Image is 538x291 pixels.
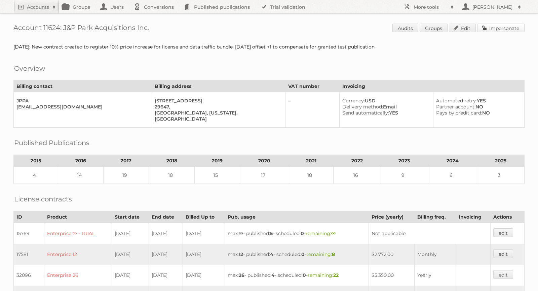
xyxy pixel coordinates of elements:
td: Monthly [414,244,456,265]
td: [DATE] [183,265,225,286]
td: 4 [14,167,58,184]
td: $2.772,00 [369,244,414,265]
td: Not applicable. [369,223,490,244]
th: Billing address [152,80,285,92]
th: 2016 [58,155,104,167]
td: [DATE] [183,223,225,244]
div: YES [436,98,519,104]
span: remaining: [308,272,339,278]
div: [GEOGRAPHIC_DATA], [US_STATE], [155,110,280,116]
th: Pub. usage [225,211,369,223]
th: 2018 [149,155,194,167]
a: edit [493,270,513,279]
td: 9 [381,167,428,184]
h1: Account 11624: J&P Park Acquisitions Inc. [13,24,525,34]
td: max: - published: - scheduled: - [225,223,369,244]
td: 18 [149,167,194,184]
td: 6 [428,167,477,184]
h2: More tools [414,4,447,10]
th: 2021 [289,155,333,167]
td: 16 [334,167,381,184]
th: 2025 [477,155,525,167]
th: Actions [490,211,525,223]
th: 2019 [194,155,240,167]
strong: 26 [239,272,244,278]
div: NO [436,104,519,110]
td: Enterprise ∞ - TRIAL [44,223,112,244]
div: JPPA [16,98,146,104]
td: $5.350,00 [369,265,414,286]
div: [DATE]: New contract created to register 10% price increase for license and data traffic bundle. ... [13,44,525,50]
th: VAT number [285,80,339,92]
td: Enterprise 12 [44,244,112,265]
th: ID [14,211,44,223]
td: Yearly [414,265,456,286]
td: [DATE] [149,265,183,286]
span: remaining: [306,230,336,236]
th: 2017 [104,155,149,167]
td: 3 [477,167,525,184]
a: Edit [449,24,476,32]
span: Automated retry: [436,98,477,104]
td: 15769 [14,223,44,244]
a: Groups [420,24,448,32]
td: 17581 [14,244,44,265]
span: Currency: [342,98,365,104]
th: End date [149,211,183,223]
div: USD [342,98,428,104]
th: 2015 [14,155,58,167]
strong: 8 [332,251,335,257]
span: Partner account: [436,104,475,110]
h2: License contracts [14,194,72,204]
div: [GEOGRAPHIC_DATA] [155,116,280,122]
strong: 0 [301,251,305,257]
span: remaining: [306,251,335,257]
div: [STREET_ADDRESS] [155,98,280,104]
span: Pays by credit card: [436,110,482,116]
td: [DATE] [149,244,183,265]
td: 14 [58,167,104,184]
th: Price (yearly) [369,211,414,223]
td: max: - published: - scheduled: - [225,265,369,286]
a: Impersonate [477,24,525,32]
strong: 22 [333,272,339,278]
strong: 0 [301,230,304,236]
th: Invoicing [456,211,490,223]
th: 2024 [428,155,477,167]
td: [DATE] [112,244,149,265]
div: [EMAIL_ADDRESS][DOMAIN_NAME] [16,104,146,110]
div: NO [436,110,519,116]
h2: Overview [14,63,45,73]
div: 29647, [155,104,280,110]
th: Start date [112,211,149,223]
td: – [285,92,339,128]
th: Billed Up to [183,211,225,223]
td: 19 [104,167,149,184]
td: 32096 [14,265,44,286]
td: [DATE] [112,223,149,244]
th: 2023 [381,155,428,167]
h2: Accounts [27,4,49,10]
a: edit [493,228,513,237]
h2: Published Publications [14,138,89,148]
td: 15 [194,167,240,184]
td: [DATE] [149,223,183,244]
div: YES [342,110,428,116]
a: edit [493,249,513,258]
div: Email [342,104,428,110]
span: Send automatically: [342,110,389,116]
th: 2020 [240,155,289,167]
td: [DATE] [183,244,225,265]
td: 17 [240,167,289,184]
th: Billing freq. [414,211,456,223]
th: Billing contact [14,80,152,92]
td: [DATE] [112,265,149,286]
h2: [PERSON_NAME] [471,4,514,10]
a: Audits [392,24,418,32]
td: 18 [289,167,333,184]
span: Delivery method: [342,104,383,110]
strong: 5 [270,230,273,236]
th: Product [44,211,112,223]
strong: 4 [270,251,273,257]
strong: 12 [239,251,243,257]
